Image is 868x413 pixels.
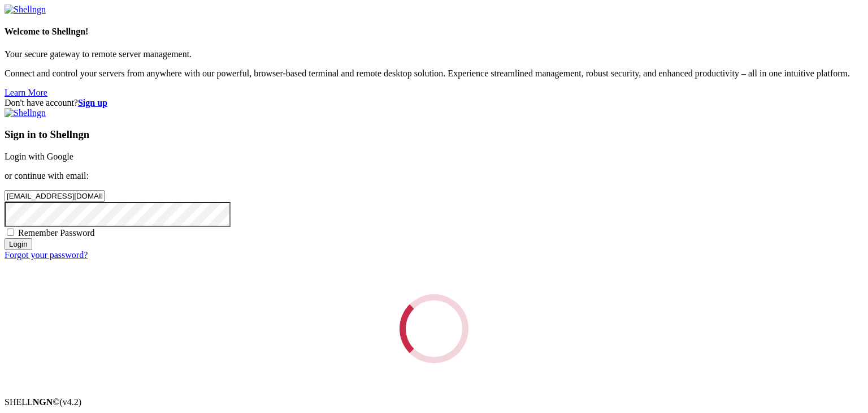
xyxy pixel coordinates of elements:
[5,238,32,250] input: Login
[5,152,73,161] a: Login with Google
[78,98,107,107] a: Sign up
[5,128,863,141] h3: Sign in to Shellngn
[5,5,46,15] img: Shellngn
[60,397,82,407] span: 4.2.0
[5,98,863,108] div: Don't have account?
[5,108,46,118] img: Shellngn
[33,397,53,407] b: NGN
[5,171,863,181] p: or continue with email:
[5,190,105,202] input: Email address
[5,397,81,407] span: SHELL ©
[5,250,88,260] a: Forgot your password?
[400,294,468,363] div: Loading...
[5,68,863,79] p: Connect and control your servers from anywhere with our powerful, browser-based terminal and remo...
[5,88,47,97] a: Learn More
[7,229,14,236] input: Remember Password
[18,228,95,238] span: Remember Password
[5,49,863,59] p: Your secure gateway to remote server management.
[5,27,863,37] h4: Welcome to Shellngn!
